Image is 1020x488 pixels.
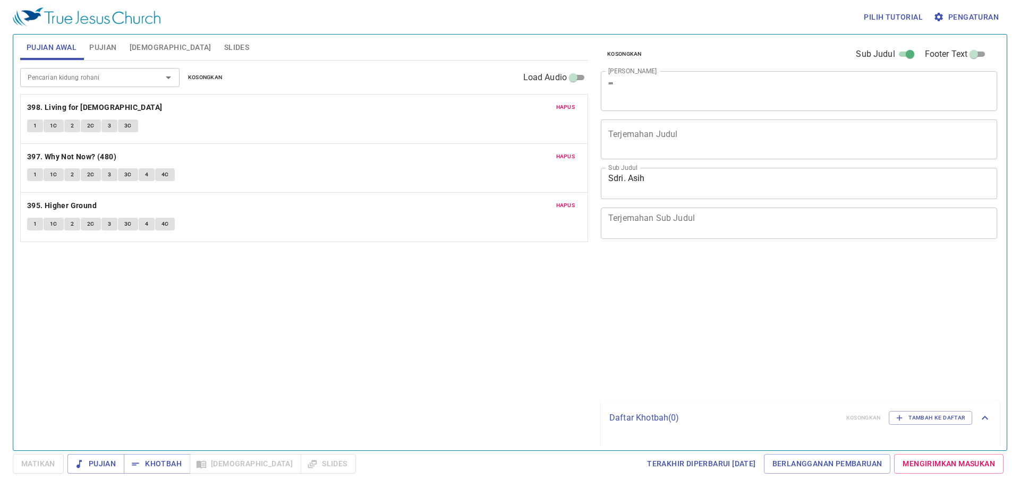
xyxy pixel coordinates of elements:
[108,121,111,131] span: 3
[27,199,97,212] b: 395. Higher Ground
[27,101,163,114] b: 398. Living for [DEMOGRAPHIC_DATA]
[931,7,1003,27] button: Pengaturan
[44,119,64,132] button: 1C
[27,168,43,181] button: 1
[33,121,37,131] span: 1
[124,121,132,131] span: 3C
[145,219,148,229] span: 4
[87,121,95,131] span: 2C
[643,454,760,474] a: Terakhir Diperbarui [DATE]
[182,71,229,84] button: Kosongkan
[556,201,575,210] span: Hapus
[67,454,124,474] button: Pujian
[118,119,138,132] button: 3C
[647,457,755,470] span: Terakhir Diperbarui [DATE]
[556,152,575,161] span: Hapus
[27,199,99,212] button: 395. Higher Ground
[50,219,57,229] span: 1C
[764,454,891,474] a: Berlangganan Pembaruan
[89,41,116,54] span: Pujian
[130,41,211,54] span: [DEMOGRAPHIC_DATA]
[64,119,80,132] button: 2
[27,119,43,132] button: 1
[71,170,74,179] span: 2
[608,173,990,193] textarea: Sdri. Asih
[161,170,169,179] span: 4C
[609,445,709,455] i: Belum ada yang disimpan
[64,218,80,230] button: 2
[550,101,582,114] button: Hapus
[81,119,101,132] button: 2C
[108,219,111,229] span: 3
[550,150,582,163] button: Hapus
[101,218,117,230] button: 3
[601,400,1000,435] div: Daftar Khotbah(0)KosongkanTambah ke Daftar
[81,168,101,181] button: 2C
[71,121,74,131] span: 2
[925,48,968,61] span: Footer Text
[27,41,76,54] span: Pujian Awal
[64,168,80,181] button: 2
[894,454,1004,474] a: Mengirimkan Masukan
[896,413,965,423] span: Tambah ke Daftar
[124,170,132,179] span: 3C
[27,150,116,164] b: 397. Why Not Now? (480)
[523,71,567,84] span: Load Audio
[597,250,919,397] iframe: from-child
[87,219,95,229] span: 2C
[124,454,190,474] button: Khotbah
[224,41,249,54] span: Slides
[50,121,57,131] span: 1C
[936,11,999,24] span: Pengaturan
[27,150,118,164] button: 397. Why Not Now? (480)
[33,170,37,179] span: 1
[556,102,575,112] span: Hapus
[118,218,138,230] button: 3C
[860,7,927,27] button: Pilih tutorial
[550,199,582,212] button: Hapus
[889,411,972,425] button: Tambah ke Daftar
[155,218,175,230] button: 4C
[44,218,64,230] button: 1C
[76,457,116,470] span: Pujian
[50,170,57,179] span: 1C
[118,168,138,181] button: 3C
[864,11,923,24] span: Pilih tutorial
[856,48,895,61] span: Sub Judul
[609,412,838,424] p: Daftar Khotbah ( 0 )
[27,218,43,230] button: 1
[608,81,990,101] textarea: ""
[161,70,176,85] button: Open
[132,457,182,470] span: Khotbah
[772,457,882,470] span: Berlangganan Pembaruan
[124,219,132,229] span: 3C
[81,218,101,230] button: 2C
[155,168,175,181] button: 4C
[108,170,111,179] span: 3
[101,168,117,181] button: 3
[27,101,164,114] button: 398. Living for [DEMOGRAPHIC_DATA]
[903,457,995,470] span: Mengirimkan Masukan
[101,119,117,132] button: 3
[607,49,642,59] span: Kosongkan
[33,219,37,229] span: 1
[71,219,74,229] span: 2
[139,218,155,230] button: 4
[87,170,95,179] span: 2C
[601,48,648,61] button: Kosongkan
[161,219,169,229] span: 4C
[145,170,148,179] span: 4
[13,7,160,27] img: True Jesus Church
[44,168,64,181] button: 1C
[139,168,155,181] button: 4
[188,73,223,82] span: Kosongkan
